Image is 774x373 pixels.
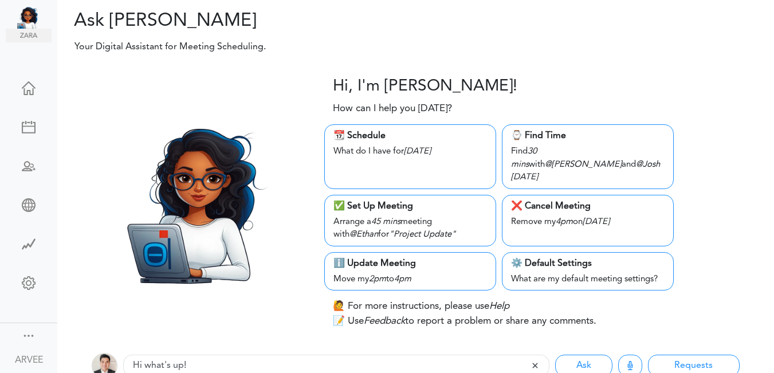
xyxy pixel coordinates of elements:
div: Home [6,81,52,93]
div: 📆 Schedule [333,129,487,143]
div: New Meeting [6,120,52,132]
div: Schedule Team Meeting [6,159,52,171]
i: 4pm [556,218,573,226]
div: ℹ️ Update Meeting [333,257,487,270]
div: Arrange a meeting with for [333,213,487,242]
div: Remove my on [511,213,665,229]
div: ARVEE [15,354,43,367]
i: @[PERSON_NAME] [545,160,622,169]
img: zara.png [6,29,52,42]
div: Show menu and text [22,329,36,340]
div: Share Meeting Link [6,198,52,210]
div: Find with and [511,143,665,184]
i: 2pm [369,275,386,284]
div: Move my to [333,270,487,286]
i: Help [489,301,509,311]
div: ✅ Set Up Meeting [333,199,487,213]
img: Zara.png [103,112,285,294]
div: ❌ Cancel Meeting [511,199,665,213]
h2: Ask [PERSON_NAME] [66,10,407,32]
a: Change side menu [22,329,36,345]
i: [DATE] [511,173,538,182]
div: ⌚️ Find Time [511,129,665,143]
i: 45 mins [371,218,400,226]
i: @Josh [636,160,660,169]
p: Your Digital Assistant for Meeting Scheduling. [66,40,568,54]
div: Time Saved [6,237,52,249]
i: "Project Update" [389,230,456,239]
i: 4pm [394,275,411,284]
i: Feedback [364,316,405,326]
i: [DATE] [404,147,431,156]
img: Unified Global - Powered by TEAMCAL AI [17,6,52,29]
p: How can I help you [DATE]? [333,101,452,116]
a: ARVEE [1,346,56,372]
i: [DATE] [583,218,610,226]
div: ⚙️ Default Settings [511,257,665,270]
i: @Ethan [349,230,378,239]
div: What are my default meeting settings? [511,270,665,286]
p: 🙋 For more instructions, please use [333,299,509,314]
h3: Hi, I'm [PERSON_NAME]! [333,77,517,97]
a: Change Settings [6,270,52,298]
div: What do I have for [333,143,487,159]
i: 30 mins [511,147,537,169]
p: 📝 Use to report a problem or share any comments. [333,314,596,329]
div: Change Settings [6,276,52,288]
